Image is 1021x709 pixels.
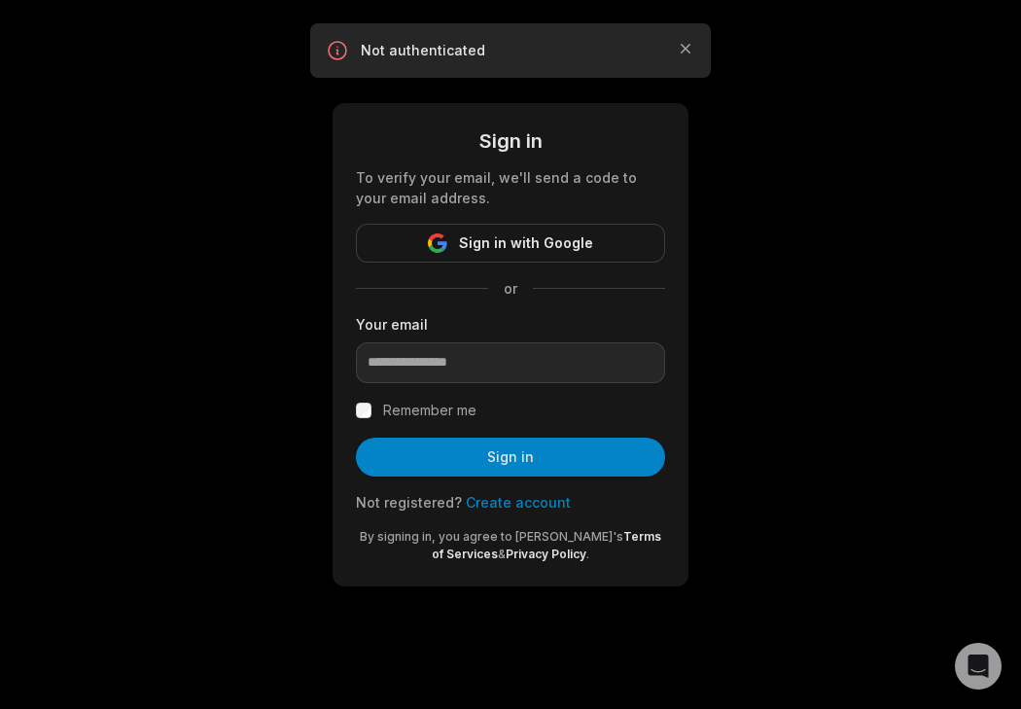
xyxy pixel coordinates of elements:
label: Remember me [383,399,476,422]
a: Create account [466,494,571,511]
button: Sign in with Google [356,224,665,263]
span: By signing in, you agree to [PERSON_NAME]'s [360,529,623,544]
a: Terms of Services [432,529,661,561]
div: To verify your email, we'll send a code to your email address. [356,167,665,208]
span: Sign in with Google [459,231,593,255]
span: Not registered? [356,494,462,511]
button: Sign in [356,438,665,477]
a: Privacy Policy [506,547,586,561]
p: Not authenticated [361,41,660,60]
div: Sign in [356,126,665,156]
label: Your email [356,314,665,335]
span: . [586,547,589,561]
div: Open Intercom Messenger [955,643,1002,690]
span: or [488,278,533,299]
span: & [498,547,506,561]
